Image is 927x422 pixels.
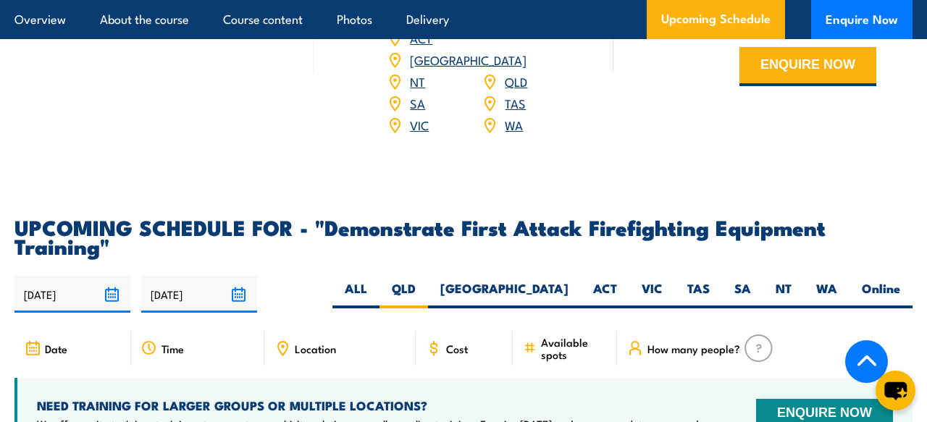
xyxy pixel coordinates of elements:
a: VIC [410,116,429,133]
input: From date [14,276,130,313]
label: ACT [581,280,629,308]
button: chat-button [876,371,915,410]
input: To date [141,276,257,313]
label: ALL [332,280,379,308]
button: ENQUIRE NOW [739,47,876,86]
h4: NEED TRAINING FOR LARGER GROUPS OR MULTIPLE LOCATIONS? [37,397,706,413]
a: WA [505,116,523,133]
label: [GEOGRAPHIC_DATA] [428,280,581,308]
label: NT [763,280,804,308]
a: [GEOGRAPHIC_DATA] [410,51,527,68]
a: TAS [505,94,526,111]
a: QLD [505,72,527,90]
label: WA [804,280,850,308]
a: NT [410,72,425,90]
label: SA [722,280,763,308]
span: Cost [446,342,468,355]
a: SA [410,94,425,111]
label: QLD [379,280,428,308]
span: Date [45,342,67,355]
span: How many people? [647,342,740,355]
span: Time [162,342,184,355]
h2: UPCOMING SCHEDULE FOR - "Demonstrate First Attack Firefighting Equipment Training" [14,217,913,255]
span: Available spots [541,336,607,360]
label: Online [850,280,913,308]
span: Location [295,342,336,355]
label: TAS [675,280,722,308]
label: VIC [629,280,675,308]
